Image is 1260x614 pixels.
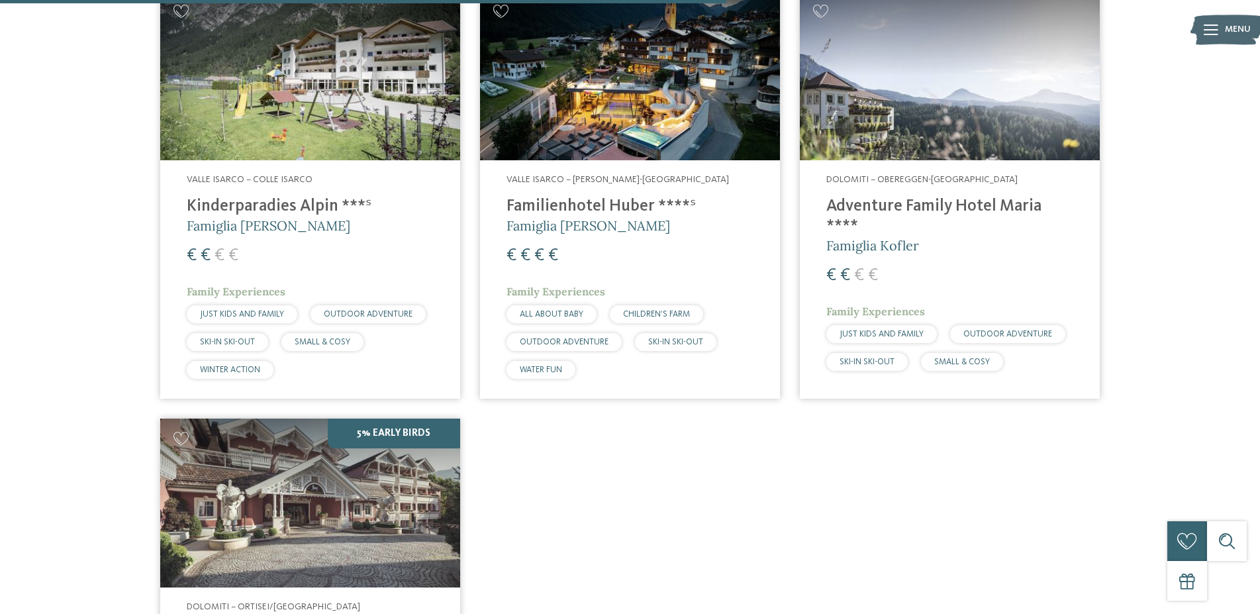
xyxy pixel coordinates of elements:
span: Famiglia [PERSON_NAME] [507,217,670,234]
h4: Familienhotel Huber ****ˢ [507,197,753,217]
span: OUTDOOR ADVENTURE [324,310,412,319]
span: € [507,247,516,264]
span: € [201,247,211,264]
span: Family Experiences [507,285,605,298]
span: WINTER ACTION [200,366,260,374]
span: € [520,247,530,264]
span: € [868,267,878,284]
span: Dolomiti – Ortisei/[GEOGRAPHIC_DATA] [187,602,360,611]
span: € [534,247,544,264]
span: € [854,267,864,284]
span: JUST KIDS AND FAMILY [840,330,924,338]
span: Valle Isarco – [PERSON_NAME]-[GEOGRAPHIC_DATA] [507,175,729,184]
span: Family Experiences [187,285,285,298]
span: OUTDOOR ADVENTURE [520,338,608,346]
span: JUST KIDS AND FAMILY [200,310,284,319]
span: € [548,247,558,264]
span: Valle Isarco – Colle Isarco [187,175,313,184]
span: Famiglia Kofler [826,237,919,254]
span: € [826,267,836,284]
span: Famiglia [PERSON_NAME] [187,217,350,234]
span: SKI-IN SKI-OUT [840,358,895,366]
span: SKI-IN SKI-OUT [200,338,255,346]
span: OUTDOOR ADVENTURE [963,330,1052,338]
span: € [228,247,238,264]
span: WATER FUN [520,366,562,374]
h4: Adventure Family Hotel Maria **** [826,197,1073,236]
span: ALL ABOUT BABY [520,310,583,319]
span: SMALL & COSY [295,338,350,346]
span: SMALL & COSY [934,358,990,366]
span: Dolomiti – Obereggen-[GEOGRAPHIC_DATA] [826,175,1018,184]
span: Family Experiences [826,305,925,318]
span: € [840,267,850,284]
span: SKI-IN SKI-OUT [648,338,703,346]
img: Family Spa Grand Hotel Cavallino Bianco ****ˢ [160,419,460,588]
h4: Kinderparadies Alpin ***ˢ [187,197,434,217]
span: € [215,247,224,264]
span: CHILDREN’S FARM [623,310,690,319]
span: € [187,247,197,264]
